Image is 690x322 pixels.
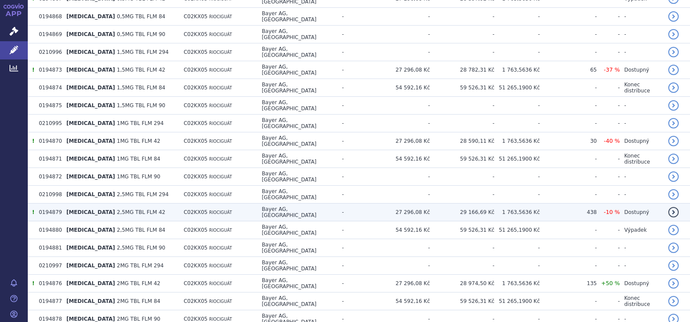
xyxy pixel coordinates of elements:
[430,275,495,292] td: 28 974,50 Kč
[209,228,232,233] span: RIOCIGUÁT
[430,8,495,26] td: -
[368,186,430,204] td: -
[338,61,368,79] td: -
[257,26,338,43] td: Bayer AG, [GEOGRAPHIC_DATA]
[620,61,664,79] td: Dostupný
[540,150,597,168] td: -
[338,150,368,168] td: -
[540,292,597,310] td: -
[257,186,338,204] td: Bayer AG, [GEOGRAPHIC_DATA]
[668,207,679,217] a: detail
[32,280,34,286] span: Tento přípravek má více úhrad.
[597,26,620,43] td: -
[597,168,620,186] td: -
[257,43,338,61] td: Bayer AG, [GEOGRAPHIC_DATA]
[540,221,597,239] td: -
[620,97,664,115] td: -
[117,227,165,233] span: 2,5MG TBL FLM 84
[668,189,679,200] a: detail
[540,43,597,61] td: -
[184,209,207,215] span: C02KX05
[540,132,597,150] td: 30
[620,186,664,204] td: -
[209,157,232,161] span: RIOCIGUÁT
[117,209,165,215] span: 2,5MG TBL FLM 42
[209,121,232,126] span: RIOCIGUÁT
[209,103,232,108] span: RIOCIGUÁT
[209,246,232,250] span: RIOCIGUÁT
[257,150,338,168] td: Bayer AG, [GEOGRAPHIC_DATA]
[668,154,679,164] a: detail
[338,292,368,310] td: -
[184,67,207,73] span: C02KX05
[604,66,620,73] span: -37 %
[597,97,620,115] td: -
[34,221,62,239] td: 0194880
[620,168,664,186] td: -
[66,85,115,91] span: [MEDICAL_DATA]
[66,263,115,269] span: [MEDICAL_DATA]
[368,115,430,132] td: -
[257,168,338,186] td: Bayer AG, [GEOGRAPHIC_DATA]
[494,26,540,43] td: -
[368,26,430,43] td: -
[34,61,62,79] td: 0194873
[368,79,430,97] td: 54 592,16 Kč
[338,43,368,61] td: -
[34,132,62,150] td: 0194870
[540,115,597,132] td: -
[257,8,338,26] td: Bayer AG, [GEOGRAPHIC_DATA]
[430,97,495,115] td: -
[34,186,62,204] td: 0210998
[368,239,430,257] td: -
[338,221,368,239] td: -
[620,8,664,26] td: -
[494,186,540,204] td: -
[184,174,207,180] span: C02KX05
[66,245,115,251] span: [MEDICAL_DATA]
[184,138,207,144] span: C02KX05
[184,280,207,286] span: C02KX05
[117,67,165,73] span: 1,5MG TBL FLM 42
[668,296,679,306] a: detail
[494,8,540,26] td: -
[668,225,679,235] a: detail
[34,8,62,26] td: 0194868
[117,316,160,322] span: 2MG TBL FLM 90
[430,132,495,150] td: 28 590,11 Kč
[597,257,620,275] td: -
[34,115,62,132] td: 0210995
[597,239,620,257] td: -
[66,156,115,162] span: [MEDICAL_DATA]
[66,120,115,126] span: [MEDICAL_DATA]
[368,150,430,168] td: 54 592,16 Kč
[209,263,232,268] span: RIOCIGUÁT
[184,13,207,20] span: C02KX05
[494,43,540,61] td: -
[494,61,540,79] td: 1 763,5636 Kč
[430,26,495,43] td: -
[540,26,597,43] td: -
[338,26,368,43] td: -
[184,245,207,251] span: C02KX05
[34,168,62,186] td: 0194872
[117,263,164,269] span: 2MG TBL FLM 294
[540,239,597,257] td: -
[494,275,540,292] td: 1 763,5636 Kč
[494,292,540,310] td: 51 265,1900 Kč
[540,275,597,292] td: 135
[184,263,207,269] span: C02KX05
[430,257,495,275] td: -
[34,257,62,275] td: 0210997
[494,150,540,168] td: 51 265,1900 Kč
[540,204,597,221] td: 438
[209,299,232,304] span: RIOCIGUÁT
[34,292,62,310] td: 0194877
[338,186,368,204] td: -
[368,204,430,221] td: 27 296,08 Kč
[540,79,597,97] td: -
[494,115,540,132] td: -
[338,8,368,26] td: -
[34,97,62,115] td: 0194875
[117,85,165,91] span: 1,5MG TBL FLM 84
